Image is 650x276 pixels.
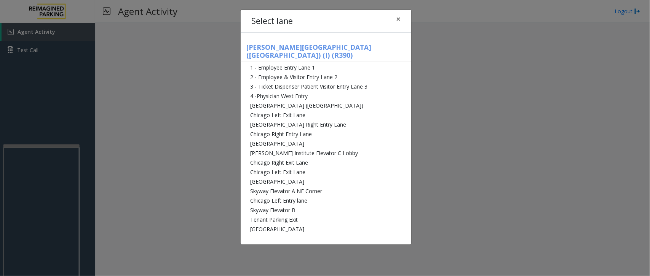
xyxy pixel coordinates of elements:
li: Chicago Left Exit Lane [241,110,411,120]
li: [GEOGRAPHIC_DATA] [241,224,411,234]
button: Close [391,10,406,29]
li: Chicago Left Entry lane [241,196,411,205]
span: × [396,14,401,24]
li: 3 - Ticket Dispenser Patient Visitor Entry Lane 3 [241,82,411,91]
li: [GEOGRAPHIC_DATA] [241,139,411,148]
h4: Select lane [251,15,293,27]
li: [GEOGRAPHIC_DATA] [241,177,411,186]
li: 4 -Physician West Entry [241,91,411,101]
li: [PERSON_NAME] Institute Elevator C Lobby [241,148,411,158]
li: Tenant Parking Exit [241,215,411,224]
li: [GEOGRAPHIC_DATA] Right Entry Lane [241,120,411,129]
li: Skyway Elevator A NE Corner [241,186,411,196]
li: Chicago Right Exit Lane [241,158,411,167]
li: Skyway Elevator B [241,205,411,215]
li: 1 - Employee Entry Lane 1 [241,63,411,72]
li: Chicago Right Entry Lane [241,129,411,139]
li: 2 - Employee & Visitor Entry Lane 2 [241,72,411,82]
li: [GEOGRAPHIC_DATA] ([GEOGRAPHIC_DATA]) [241,101,411,110]
h5: [PERSON_NAME][GEOGRAPHIC_DATA] ([GEOGRAPHIC_DATA]) (I) (R390) [241,43,411,62]
li: Chicago Left Exit Lane [241,167,411,177]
